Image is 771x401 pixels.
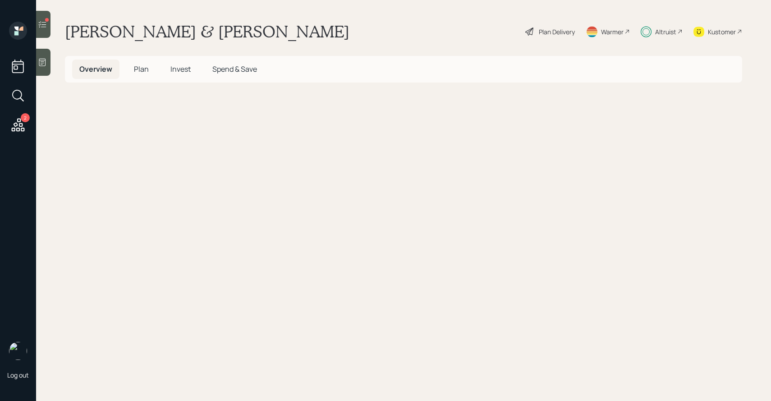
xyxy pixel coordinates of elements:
[539,27,575,37] div: Plan Delivery
[708,27,736,37] div: Kustomer
[601,27,624,37] div: Warmer
[170,64,191,74] span: Invest
[65,22,349,41] h1: [PERSON_NAME] & [PERSON_NAME]
[79,64,112,74] span: Overview
[655,27,676,37] div: Altruist
[7,371,29,379] div: Log out
[9,342,27,360] img: sami-boghos-headshot.png
[212,64,257,74] span: Spend & Save
[134,64,149,74] span: Plan
[21,113,30,122] div: 2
